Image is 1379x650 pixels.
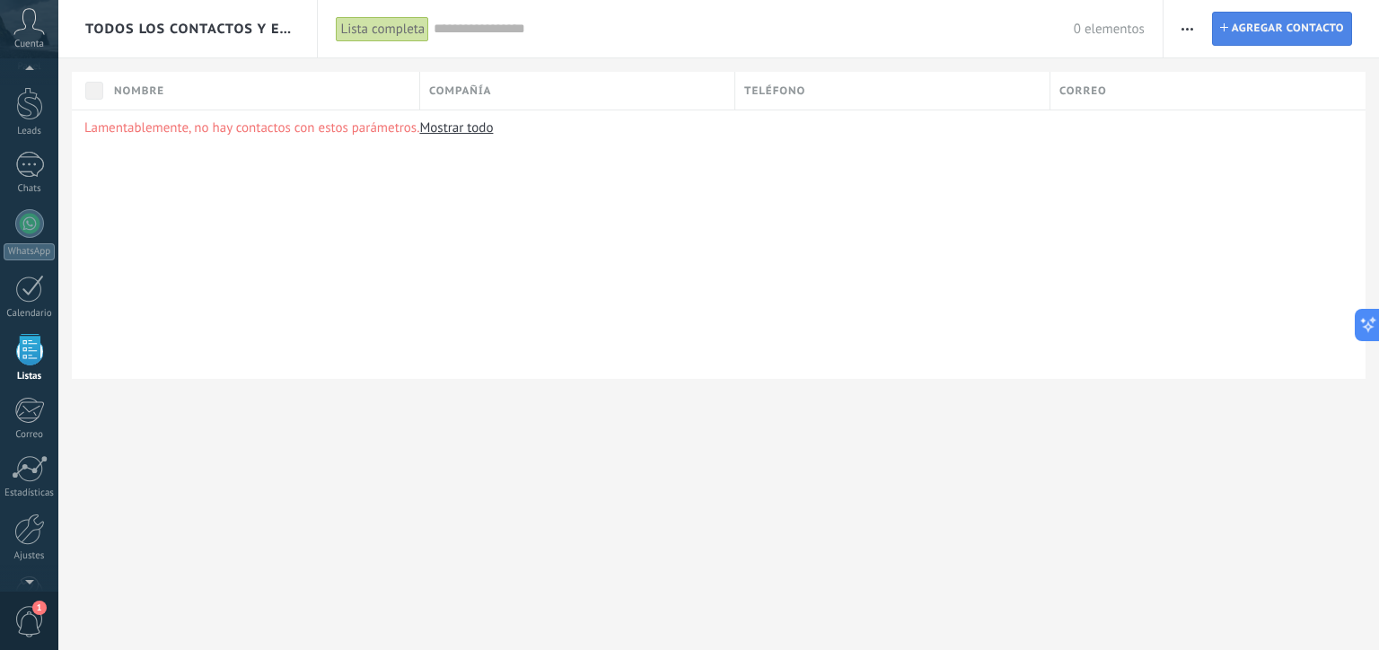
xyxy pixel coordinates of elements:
[744,83,805,100] span: Teléfono
[419,119,493,136] a: Mostrar todo
[1074,21,1145,38] span: 0 elementos
[114,83,164,100] span: Nombre
[84,119,1353,136] p: Lamentablemente, no hay contactos con estos parámetros.
[4,308,56,320] div: Calendario
[32,601,47,615] span: 1
[4,183,56,195] div: Chats
[1212,12,1352,46] a: Agregar contacto
[336,16,429,42] div: Lista completa
[4,126,56,137] div: Leads
[4,429,56,441] div: Correo
[4,550,56,562] div: Ajustes
[1232,13,1344,45] span: Agregar contacto
[85,21,292,38] span: Todos los contactos y empresas
[1059,83,1107,100] span: Correo
[4,487,56,499] div: Estadísticas
[429,83,491,100] span: Compañía
[4,371,56,382] div: Listas
[14,39,44,50] span: Cuenta
[4,243,55,260] div: WhatsApp
[1174,12,1200,46] button: Más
